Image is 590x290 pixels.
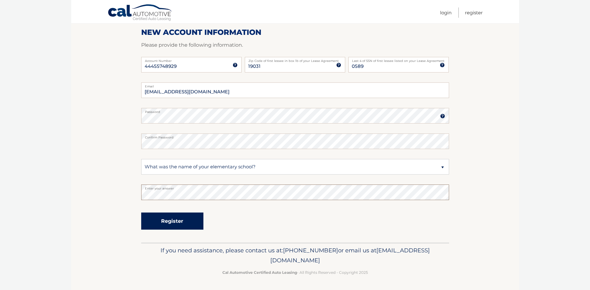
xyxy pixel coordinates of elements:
img: tooltip.svg [336,63,341,68]
input: Zip Code [245,57,345,72]
label: Enter your answer [141,185,449,189]
img: tooltip.svg [233,63,238,68]
strong: Cal Automotive Certified Auto Leasing [222,270,297,275]
p: - All Rights Reserved - Copyright 2025 [145,269,445,276]
h2: New Account Information [141,28,449,37]
label: Last 4 of SSN of first lessee listed on your Lease Agreement [348,57,449,62]
label: Password [141,108,449,113]
label: Email [141,82,449,87]
a: Login [440,7,452,18]
img: tooltip.svg [440,63,445,68]
p: If you need assistance, please contact us at: or email us at [145,246,445,265]
input: Account Number [141,57,242,72]
input: SSN or EIN (last 4 digits only) [348,57,449,72]
label: Account Number [141,57,242,62]
a: Cal Automotive [108,4,173,22]
button: Register [141,213,203,230]
input: Email [141,82,449,98]
label: Zip Code of first lessee in box 1b of your Lease Agreement [245,57,345,62]
p: Please provide the following information. [141,41,449,49]
span: [PHONE_NUMBER] [283,247,338,254]
a: Register [465,7,483,18]
label: Confirm Password [141,133,449,138]
span: [EMAIL_ADDRESS][DOMAIN_NAME] [270,247,430,264]
img: tooltip.svg [440,114,445,119]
